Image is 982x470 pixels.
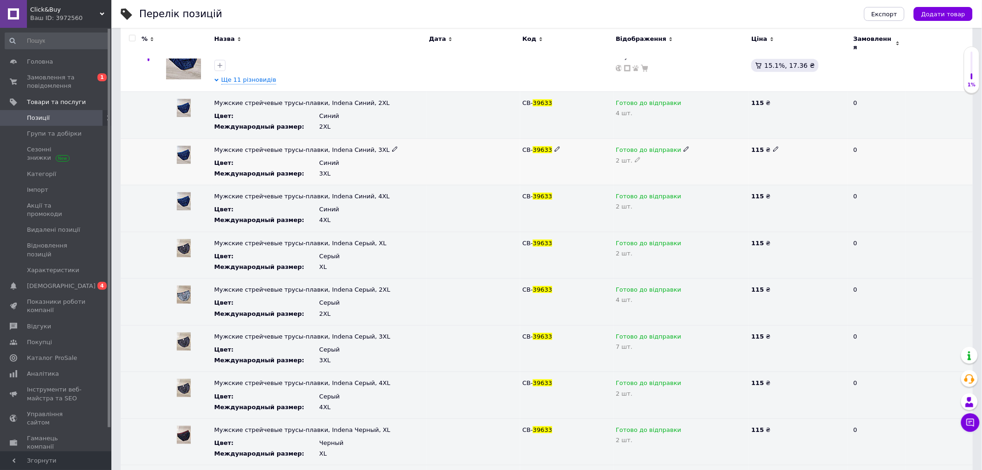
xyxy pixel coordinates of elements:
[616,99,681,109] span: Готово до відправки
[30,14,111,22] div: Ваш ID: 3972560
[848,372,905,419] div: 0
[27,266,79,274] span: Характеристики
[27,58,53,66] span: Головна
[751,333,764,340] b: 115
[214,439,263,447] div: Цвет :
[214,123,319,131] div: Международный размер :
[848,325,905,372] div: 0
[751,239,846,248] div: ₴
[214,299,263,307] div: Цвет :
[214,379,390,386] span: Мужские стрейчевые трусы-плавки, Indena Серый, 4XL
[319,123,424,131] div: 2XL
[751,286,846,294] div: ₴
[616,286,681,296] span: Готово до відправки
[177,379,191,397] img: Мужские стрейчевые трусы-плавки, Indena Серый, 4XL
[27,130,82,138] span: Групи та добірки
[848,138,905,185] div: 0
[523,333,533,340] span: СВ-
[139,9,222,19] div: Перелік позицій
[751,99,846,107] div: ₴
[616,240,681,249] span: Готово до відправки
[751,286,764,293] b: 115
[319,205,424,214] div: Синий
[523,146,533,153] span: СВ-
[848,91,905,138] div: 0
[751,426,764,433] b: 115
[751,379,846,387] div: ₴
[429,35,446,43] span: Дата
[214,263,319,271] div: Международный размер :
[177,426,191,444] img: Мужские стрейчевые трусы-плавки, Indena Черный, XL
[848,418,905,465] div: 0
[319,252,424,261] div: Серый
[27,98,86,106] span: Товари та послуги
[751,35,767,43] span: Ціна
[523,193,533,200] span: СВ-
[616,157,747,164] div: 2 шт.
[214,216,319,224] div: Международный размер :
[221,76,277,85] span: Ще 11 різновидів
[214,159,263,167] div: Цвет :
[523,99,533,106] span: СВ-
[616,333,681,343] span: Готово до відправки
[27,202,86,218] span: Акції та промокоди
[27,242,86,258] span: Відновлення позицій
[214,333,390,340] span: Мужские стрейчевые трусы-плавки, Indena Серый, 3XL
[523,426,533,433] span: СВ-
[319,450,424,458] div: XL
[214,252,263,261] div: Цвет :
[964,82,979,88] div: 1%
[523,286,533,293] span: СВ-
[27,73,86,90] span: Замовлення та повідомлення
[533,146,552,153] span: 39633
[853,35,893,52] span: Замовлення
[523,379,533,386] span: СВ-
[27,434,86,451] span: Гаманець компанії
[27,338,52,346] span: Покупці
[142,35,148,43] span: %
[751,193,764,200] b: 115
[751,146,764,153] b: 115
[616,426,681,436] span: Готово до відправки
[764,62,815,69] span: 15.1%, 17.36 ₴
[214,450,319,458] div: Международный размер :
[27,385,86,402] span: Інструменти веб-майстра та SEO
[177,192,191,210] img: Мужские стрейчевые трусы-плавки, Indena Синий, 4XL
[214,356,319,365] div: Международный размер :
[319,439,424,447] div: Черный
[5,33,110,49] input: Пошук
[616,343,747,350] div: 7 шт.
[319,310,424,318] div: 2XL
[214,392,263,401] div: Цвет :
[319,346,424,354] div: Серый
[616,379,681,389] span: Готово до відправки
[751,192,846,201] div: ₴
[27,298,86,314] span: Показники роботи компанії
[751,426,846,434] div: ₴
[616,250,747,257] div: 2 шт.
[27,282,96,290] span: [DEMOGRAPHIC_DATA]
[30,6,100,14] span: Click&Buy
[961,413,980,432] button: Чат з покупцем
[751,333,846,341] div: ₴
[533,379,552,386] span: 39633
[97,282,107,290] span: 4
[848,26,905,92] div: 0
[427,26,520,92] div: [DATE]
[616,203,747,210] div: 2 шт.
[872,11,898,18] span: Експорт
[177,286,191,304] img: Мужские стрейчевые трусы-плавки, Indena Серый, 2XL
[616,296,747,303] div: 4 шт.
[751,379,764,386] b: 115
[27,410,86,427] span: Управління сайтом
[914,7,973,21] button: Додати товар
[27,145,86,162] span: Сезонні знижки
[319,170,424,178] div: 3XL
[177,333,191,351] img: Мужские стрейчевые трусы-плавки, Indena Серый, 3XL
[616,146,681,156] span: Готово до відправки
[319,356,424,365] div: 3XL
[533,99,552,106] span: 39633
[616,193,681,202] span: Готово до відправки
[214,205,263,214] div: Цвет :
[523,35,536,43] span: Код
